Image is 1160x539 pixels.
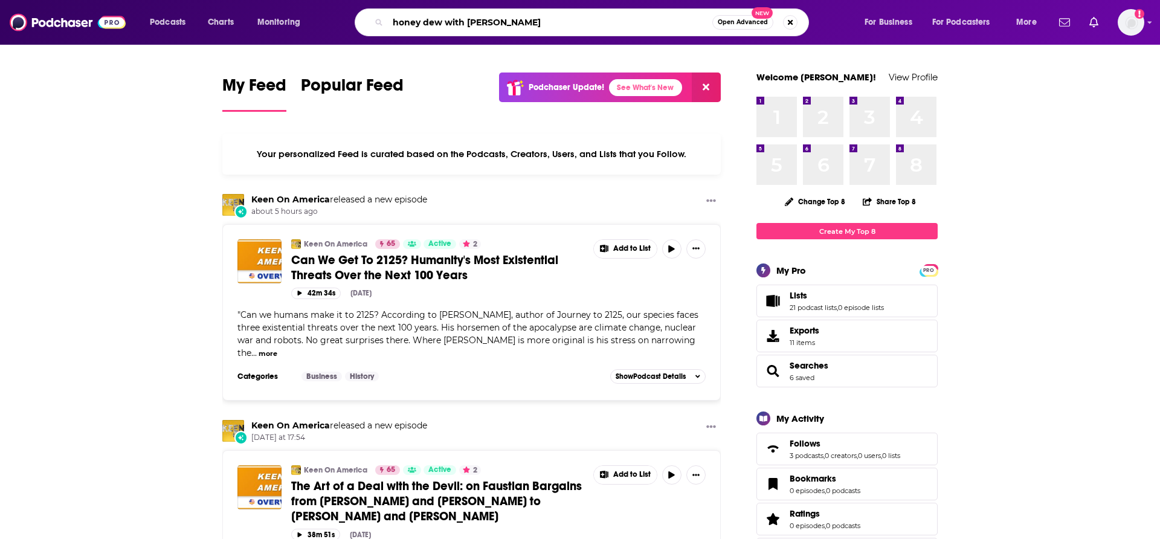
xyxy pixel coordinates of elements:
span: Add to List [613,470,651,479]
a: The Art of a Deal with the Devil: on Faustian Bargains from [PERSON_NAME] and [PERSON_NAME] to [P... [291,479,585,524]
span: 11 items [790,338,819,347]
a: 0 episodes [790,486,825,495]
button: Open AdvancedNew [712,15,773,30]
h3: Categories [237,372,292,381]
svg: Add a profile image [1135,9,1144,19]
span: The Art of a Deal with the Devil: on Faustian Bargains from [PERSON_NAME] and [PERSON_NAME] to [P... [291,479,582,524]
div: [DATE] [350,289,372,297]
a: 21 podcast lists [790,303,837,312]
a: Searches [790,360,828,371]
div: My Pro [776,265,806,276]
a: Keen On America [304,465,367,475]
a: The Art of a Deal with the Devil: on Faustian Bargains from Shakespeare and Goethe to Thomas Mann... [237,465,282,509]
button: Show More Button [701,420,721,435]
a: Bookmarks [761,476,785,492]
span: ... [251,347,257,358]
button: ShowPodcast Details [610,369,706,384]
button: Show profile menu [1118,9,1144,36]
span: Exports [790,325,819,336]
a: Ratings [790,508,860,519]
button: Show More Button [594,240,657,258]
span: New [752,7,773,19]
span: 65 [387,238,395,250]
button: Show More Button [594,466,657,484]
span: Monitoring [257,14,300,31]
a: Charts [200,13,241,32]
a: History [345,372,379,381]
a: View Profile [889,71,938,83]
a: Show notifications dropdown [1084,12,1103,33]
a: Lists [790,290,884,301]
span: Active [428,464,451,476]
button: more [259,349,277,359]
div: Your personalized Feed is curated based on the Podcasts, Creators, Users, and Lists that you Follow. [222,134,721,175]
button: open menu [924,13,1008,32]
button: Change Top 8 [778,194,852,209]
button: open menu [1008,13,1052,32]
a: 0 podcasts [826,486,860,495]
span: Lists [756,285,938,317]
div: My Activity [776,413,824,424]
button: open menu [856,13,927,32]
a: Can We Get To 2125? Humanity's Most Existential Threats Over the Next 100 Years [291,253,585,283]
a: Lists [761,292,785,309]
button: open menu [249,13,316,32]
span: Ratings [756,503,938,535]
a: 0 creators [825,451,857,460]
span: Charts [208,14,234,31]
span: 65 [387,464,395,476]
div: New Episode [234,431,248,444]
a: See What's New [609,79,682,96]
a: Active [424,239,456,249]
span: Exports [761,328,785,344]
span: PRO [921,266,936,275]
span: Show Podcast Details [616,372,686,381]
button: 42m 34s [291,288,341,299]
span: Add to List [613,244,651,253]
span: Popular Feed [301,75,404,103]
img: Can We Get To 2125? Humanity's Most Existential Threats Over the Next 100 Years [237,239,282,283]
span: , [825,521,826,530]
span: " [237,309,698,358]
a: Searches [761,363,785,379]
img: Keen On America [291,465,301,475]
a: 65 [375,465,400,475]
span: [DATE] at 17:54 [251,433,427,443]
div: [DATE] [350,531,371,539]
span: Logged in as megcassidy [1118,9,1144,36]
a: Bookmarks [790,473,860,484]
span: Bookmarks [790,473,836,484]
p: Podchaser Update! [529,82,604,92]
a: Keen On America [251,194,330,205]
h3: released a new episode [251,194,427,205]
a: Welcome [PERSON_NAME]! [756,71,876,83]
span: Active [428,238,451,250]
span: Follows [790,438,820,449]
img: Keen On America [222,194,244,216]
a: Exports [756,320,938,352]
button: Share Top 8 [862,190,917,213]
span: For Business [865,14,912,31]
span: , [837,303,838,312]
img: Podchaser - Follow, Share and Rate Podcasts [10,11,126,34]
img: User Profile [1118,9,1144,36]
span: , [857,451,858,460]
a: Ratings [761,511,785,528]
button: open menu [141,13,201,32]
span: Bookmarks [756,468,938,500]
img: Keen On America [291,239,301,249]
a: Create My Top 8 [756,223,938,239]
span: Can we humans make it to 2125? According to [PERSON_NAME], author of Journey to 2125, our species... [237,309,698,358]
button: Show More Button [686,465,706,485]
a: Show notifications dropdown [1054,12,1075,33]
a: 0 episodes [790,521,825,530]
span: , [881,451,882,460]
span: about 5 hours ago [251,207,427,217]
span: Lists [790,290,807,301]
img: Keen On America [222,420,244,442]
div: Search podcasts, credits, & more... [366,8,820,36]
a: 65 [375,239,400,249]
